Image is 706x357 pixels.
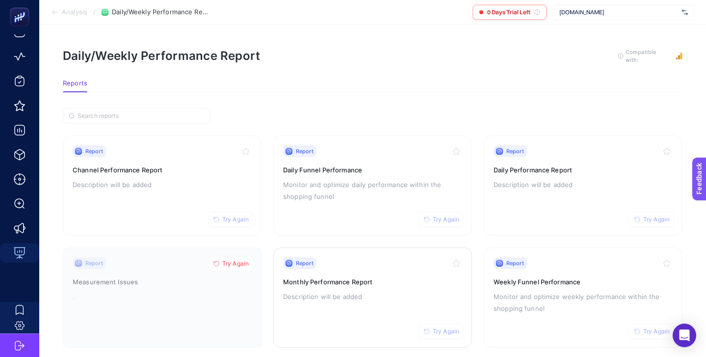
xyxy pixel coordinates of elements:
h3: Daily Funnel Performance [283,165,462,175]
span: Report [296,259,314,267]
p: Monitor and optimize daily performance within the shopping funnel [283,179,462,202]
span: Analysis [62,8,87,16]
span: 0 Days Trial Left [487,8,530,16]
span: Compatible with: [626,48,670,64]
p: Description will be added [283,291,462,302]
h3: Weekly Funnel Performance [494,277,673,287]
h1: Daily/Weekly Performance Report [63,49,260,63]
h3: Daily Performance Report [494,165,673,175]
p: Monitor and optimize weekly performance within the shopping funnel [494,291,673,314]
img: svg%3e [682,7,688,17]
span: Try Again [433,328,459,335]
a: ReportTry AgainChannel Performance ReportDescription will be added [63,136,261,236]
button: Try Again [208,212,253,227]
span: Feedback [6,3,37,11]
span: Report [296,147,314,155]
input: Search [78,112,204,120]
span: Report [506,147,524,155]
button: Reports [63,80,87,92]
h3: Channel Performance Report [73,165,252,175]
p: Description will be added [73,179,252,191]
h3: Monthly Performance Report [283,277,462,287]
span: / [93,8,96,16]
button: Try Again [629,324,674,339]
span: Try Again [643,216,670,223]
a: ReportTry AgainDaily Performance ReportDescription will be added [484,136,682,236]
a: ReportTry AgainDaily Funnel PerformanceMonitor and optimize daily performance within the shopping... [273,136,472,236]
span: Reports [63,80,87,87]
span: Try Again [433,216,459,223]
span: Report [85,147,103,155]
span: [DOMAIN_NAME] [559,8,678,16]
a: ReportTry AgainMonthly Performance ReportDescription will be added [273,247,472,348]
span: Daily/Weekly Performance Report [112,8,210,16]
a: ReportTry AgainMeasurement Issues. [63,247,261,348]
a: ReportTry AgainWeekly Funnel PerformanceMonitor and optimize weekly performance within the shoppi... [484,247,682,348]
button: Try Again [418,324,464,339]
p: Description will be added [494,179,673,191]
span: Try Again [222,216,249,223]
span: Report [506,259,524,267]
span: Try Again [643,328,670,335]
div: Open Intercom Messenger [673,324,696,347]
button: Try Again [418,212,464,227]
span: Try Again [222,260,249,268]
button: Try Again [208,256,253,272]
button: Try Again [629,212,674,227]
